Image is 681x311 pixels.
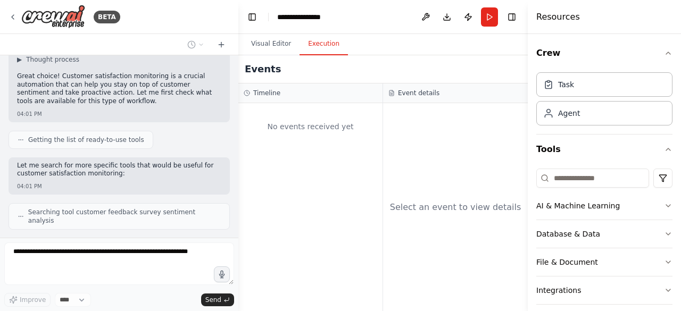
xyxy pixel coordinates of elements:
[214,266,230,282] button: Click to speak your automation idea
[205,296,221,304] span: Send
[536,276,672,304] button: Integrations
[17,162,221,178] p: Let me search for more specific tools that would be useful for customer satisfaction monitoring:
[17,55,79,64] button: ▶Thought process
[245,62,281,77] h2: Events
[183,38,209,51] button: Switch to previous chat
[536,38,672,68] button: Crew
[536,11,580,23] h4: Resources
[536,257,598,267] div: File & Document
[536,192,672,220] button: AI & Machine Learning
[94,11,120,23] div: BETA
[28,208,221,225] span: Searching tool customer feedback survey sentiment analysis
[536,68,672,134] div: Crew
[536,220,672,248] button: Database & Data
[17,110,221,118] div: 04:01 PM
[558,79,574,90] div: Task
[4,293,51,307] button: Improve
[390,201,521,214] div: Select an event to view details
[536,229,600,239] div: Database & Data
[201,293,234,306] button: Send
[17,55,22,64] span: ▶
[243,33,300,55] button: Visual Editor
[17,72,221,105] p: Great choice! Customer satisfaction monitoring is a crucial automation that can help you stay on ...
[558,108,580,119] div: Agent
[536,285,581,296] div: Integrations
[28,136,144,144] span: Getting the list of ready-to-use tools
[300,33,348,55] button: Execution
[253,89,280,97] h3: Timeline
[17,182,221,190] div: 04:01 PM
[536,200,620,211] div: AI & Machine Learning
[213,38,230,51] button: Start a new chat
[245,10,260,24] button: Hide left sidebar
[398,89,439,97] h3: Event details
[21,5,85,29] img: Logo
[536,248,672,276] button: File & Document
[504,10,519,24] button: Hide right sidebar
[536,135,672,164] button: Tools
[277,12,330,22] nav: breadcrumb
[26,55,79,64] span: Thought process
[20,296,46,304] span: Improve
[244,108,377,145] div: No events received yet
